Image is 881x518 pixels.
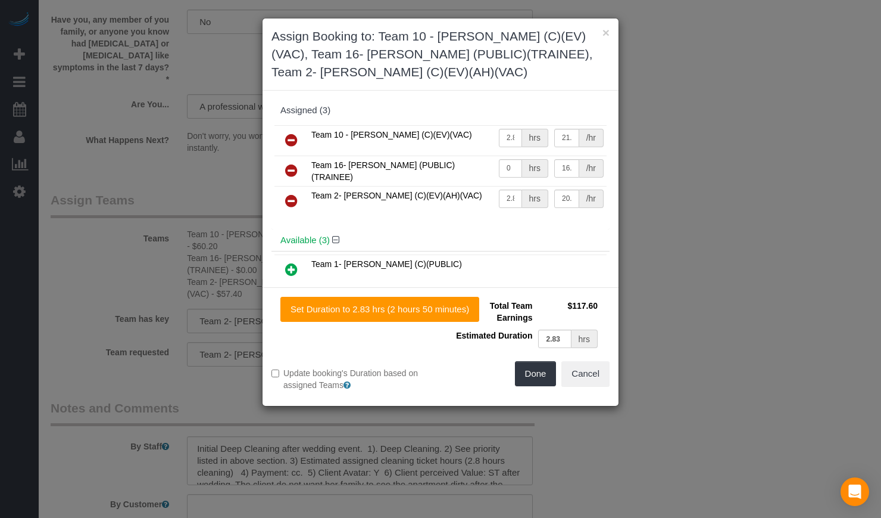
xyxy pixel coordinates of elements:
[579,159,604,178] div: /hr
[311,130,472,139] span: Team 10 - [PERSON_NAME] (C)(EV)(VAC)
[280,297,479,322] button: Set Duration to 2.83 hrs (2 hours 50 minutes)
[311,191,482,200] span: Team 2- [PERSON_NAME] (C)(EV)(AH)(VAC)
[311,160,455,182] span: Team 16- [PERSON_NAME] (PUBLIC)(TRAINEE)
[522,129,548,147] div: hrs
[522,190,548,208] div: hrs
[579,190,604,208] div: /hr
[515,361,557,386] button: Done
[280,235,601,246] h4: Available (3)
[311,259,462,269] span: Team 1- [PERSON_NAME] (C)(PUBLIC)
[271,370,279,377] input: Update booking's Duration based on assigned Teams
[522,159,548,178] div: hrs
[271,367,432,391] label: Update booking's Duration based on assigned Teams
[602,26,610,39] button: ×
[456,331,532,340] span: Estimated Duration
[579,129,604,147] div: /hr
[535,297,601,327] td: $117.60
[271,27,610,81] h3: Assign Booking to: Team 10 - [PERSON_NAME] (C)(EV)(VAC), Team 16- [PERSON_NAME] (PUBLIC)(TRAINEE)...
[571,330,598,348] div: hrs
[280,106,601,116] div: Assigned (3)
[561,361,610,386] button: Cancel
[841,477,869,506] div: Open Intercom Messenger
[449,297,535,327] td: Total Team Earnings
